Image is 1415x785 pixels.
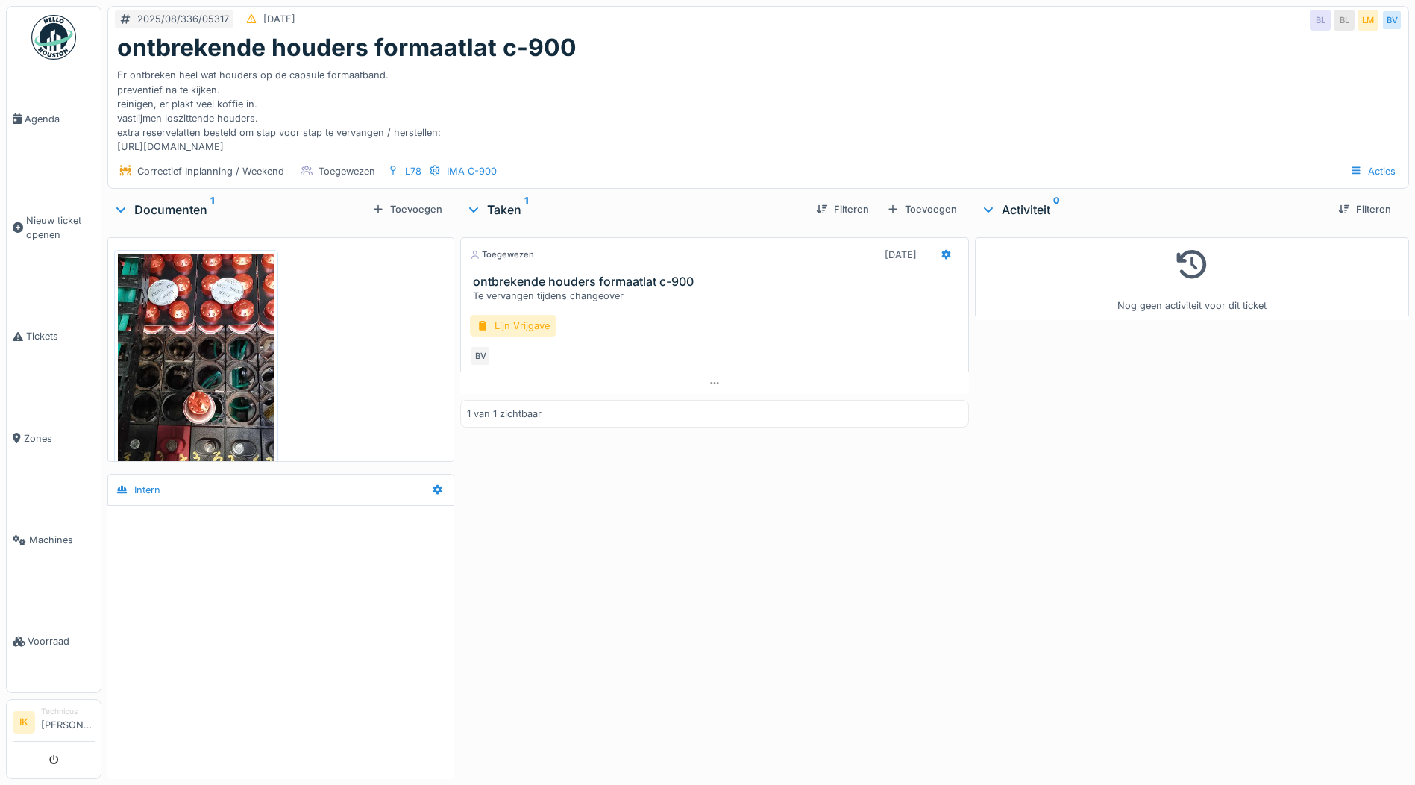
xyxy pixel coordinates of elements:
[7,387,101,489] a: Zones
[137,164,284,178] div: Correctief Inplanning / Weekend
[1310,10,1331,31] div: BL
[881,199,963,219] div: Toevoegen
[1358,10,1378,31] div: LM
[470,315,556,337] div: Lijn Vrijgave
[117,62,1399,154] div: Er ontbreken heel wat houders op de capsule formaatband. preventief na te kijken. reinigen, er pl...
[524,201,528,219] sup: 1
[7,591,101,692] a: Voorraad
[885,248,917,262] div: [DATE]
[29,533,95,547] span: Machines
[13,706,95,742] a: IK Technicus[PERSON_NAME]
[7,490,101,591] a: Machines
[1053,201,1060,219] sup: 0
[118,254,274,532] img: 1wlakcamb9mhwrs26wmvlp0ohsas
[28,634,95,648] span: Voorraad
[405,164,421,178] div: L78
[1381,10,1402,31] div: BV
[1334,10,1355,31] div: BL
[473,275,962,289] h3: ontbrekende houders formaatlat c-900
[7,68,101,169] a: Agenda
[41,706,95,717] div: Technicus
[25,112,95,126] span: Agenda
[985,244,1399,313] div: Nog geen activiteit voor dit ticket
[26,213,95,242] span: Nieuw ticket openen
[366,199,448,219] div: Toevoegen
[981,201,1326,219] div: Activiteit
[447,164,497,178] div: IMA C-900
[41,706,95,738] li: [PERSON_NAME]
[1332,199,1397,219] div: Filteren
[470,248,534,261] div: Toegewezen
[1343,160,1402,182] div: Acties
[263,12,295,26] div: [DATE]
[31,15,76,60] img: Badge_color-CXgf-gQk.svg
[473,289,962,303] div: Te vervangen tijdens changeover
[113,201,366,219] div: Documenten
[26,329,95,343] span: Tickets
[134,483,160,497] div: Intern
[7,169,101,286] a: Nieuw ticket openen
[810,199,875,219] div: Filteren
[7,286,101,387] a: Tickets
[470,345,491,366] div: BV
[13,711,35,734] li: IK
[467,407,542,421] div: 1 van 1 zichtbaar
[319,164,375,178] div: Toegewezen
[210,201,214,219] sup: 1
[137,12,229,26] div: 2025/08/336/05317
[117,34,577,62] h1: ontbrekende houders formaatlat c-900
[466,201,804,219] div: Taken
[24,431,95,445] span: Zones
